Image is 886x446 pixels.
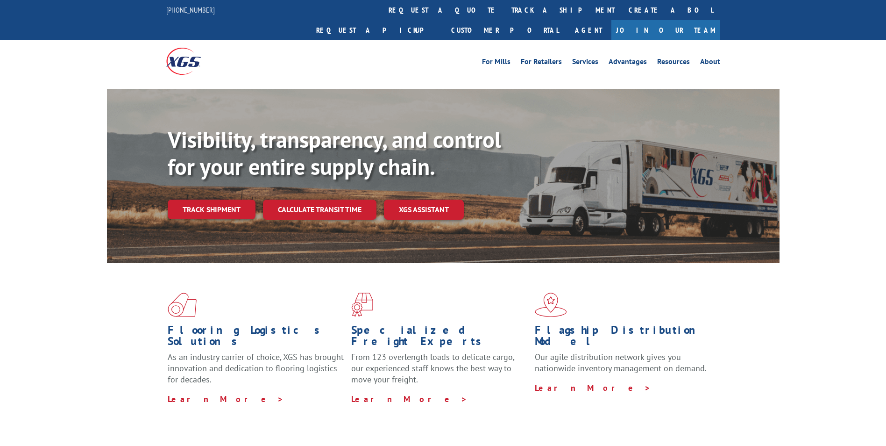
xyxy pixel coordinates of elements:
a: Learn More > [351,394,468,404]
span: As an industry carrier of choice, XGS has brought innovation and dedication to flooring logistics... [168,352,344,385]
span: Our agile distribution network gives you nationwide inventory management on demand. [535,352,707,374]
a: For Mills [482,58,510,68]
a: XGS ASSISTANT [384,200,464,220]
a: Services [572,58,598,68]
a: For Retailers [521,58,562,68]
img: xgs-icon-total-supply-chain-intelligence-red [168,293,197,317]
a: Advantages [609,58,647,68]
a: Learn More > [168,394,284,404]
a: [PHONE_NUMBER] [166,5,215,14]
img: xgs-icon-focused-on-flooring-red [351,293,373,317]
b: Visibility, transparency, and control for your entire supply chain. [168,125,501,181]
a: Track shipment [168,200,255,219]
a: Join Our Team [611,20,720,40]
a: Calculate transit time [263,200,376,220]
a: Request a pickup [309,20,444,40]
a: Resources [657,58,690,68]
h1: Flagship Distribution Model [535,324,711,352]
h1: Specialized Freight Experts [351,324,528,352]
p: From 123 overlength loads to delicate cargo, our experienced staff knows the best way to move you... [351,352,528,393]
a: About [700,58,720,68]
a: Agent [566,20,611,40]
h1: Flooring Logistics Solutions [168,324,344,352]
img: xgs-icon-flagship-distribution-model-red [535,293,567,317]
a: Learn More > [535,382,651,393]
a: Customer Portal [444,20,566,40]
